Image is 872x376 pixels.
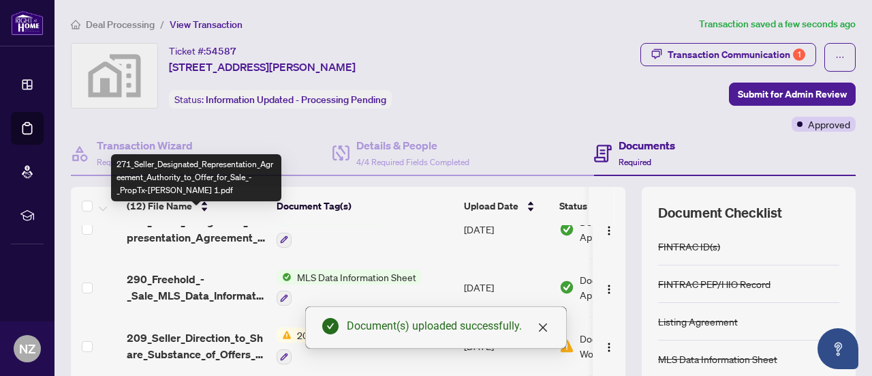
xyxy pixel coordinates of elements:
img: svg%3e [72,44,157,108]
img: Document Status [559,338,574,353]
div: 1 [793,48,805,61]
button: Transaction Communication1 [640,43,816,66]
button: Open asap [817,328,858,369]
button: Logo [598,276,620,298]
button: Logo [598,335,620,357]
img: logo [11,10,44,35]
span: 290_Freehold_-_Sale_MLS_Data_Information_Form_-_PropTx-OREA__1_.pdf [127,271,266,304]
div: Ticket #: [169,43,236,59]
div: Listing Agreement [658,314,738,329]
img: Document Status [559,280,574,295]
td: [DATE] [458,200,554,259]
div: MLS Data Information Sheet [658,351,777,366]
span: View Transaction [170,18,243,31]
th: Document Tag(s) [271,187,458,225]
span: 4/4 Required Fields Completed [356,157,469,167]
span: NZ [19,339,35,358]
span: Approved [808,117,850,132]
span: 54587 [206,45,236,57]
span: Information Updated - Processing Pending [206,93,386,106]
button: Submit for Admin Review [729,83,856,106]
span: Submit for Admin Review [738,83,847,105]
span: Document Approved [580,214,664,244]
span: 271_Seller_Designated_Representation_Agreement_Authority_to_Offer_for_Sale_-_PropTx-[PERSON_NAME]... [127,213,266,246]
span: Upload Date [464,199,518,214]
img: Logo [604,225,614,236]
span: Required [97,157,129,167]
img: Logo [604,342,614,353]
span: Deal Processing [86,18,155,31]
button: Status IconMLS Data Information Sheet [277,270,422,306]
div: Status: [169,90,392,109]
button: Status Icon209 Seller Direction to Share Substance of Offers [277,328,453,364]
img: Status Icon [277,328,292,343]
th: Upload Date [458,187,554,225]
img: Logo [604,284,614,295]
img: Document Status [559,222,574,237]
span: home [71,20,80,29]
span: Status [559,199,587,214]
span: (12) File Name [127,199,192,214]
span: ellipsis [835,53,845,62]
div: Document(s) uploaded successfully. [347,318,550,334]
h4: Details & People [356,137,469,154]
h4: Transaction Wizard [97,137,193,154]
a: Close [535,320,550,335]
span: Document Checklist [658,203,782,222]
button: Status IconListing Agreement [277,211,382,248]
div: 271_Seller_Designated_Representation_Agreement_Authority_to_Offer_for_Sale_-_PropTx-[PERSON_NAME]... [111,154,281,201]
span: 209 Seller Direction to Share Substance of Offers [292,328,453,343]
th: Status [554,187,670,225]
li: / [160,16,164,32]
th: (12) File Name [121,187,271,225]
span: [STREET_ADDRESS][PERSON_NAME] [169,59,356,75]
span: 209_Seller_Direction_to_Share_Substance_of_Offers_-_PropTx-[PERSON_NAME] 1.pdf [127,330,266,362]
span: MLS Data Information Sheet [292,270,422,285]
span: Required [619,157,651,167]
div: FINTRAC ID(s) [658,239,720,254]
article: Transaction saved a few seconds ago [699,16,856,32]
span: Document Needs Work [580,331,664,361]
div: Transaction Communication [668,44,805,66]
img: Status Icon [277,270,292,285]
span: check-circle [322,318,339,334]
td: [DATE] [458,259,554,317]
div: FINTRAC PEP/HIO Record [658,276,770,291]
span: Document Approved [580,272,664,302]
span: close [538,322,548,333]
h4: Documents [619,137,675,154]
button: Logo [598,218,620,240]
